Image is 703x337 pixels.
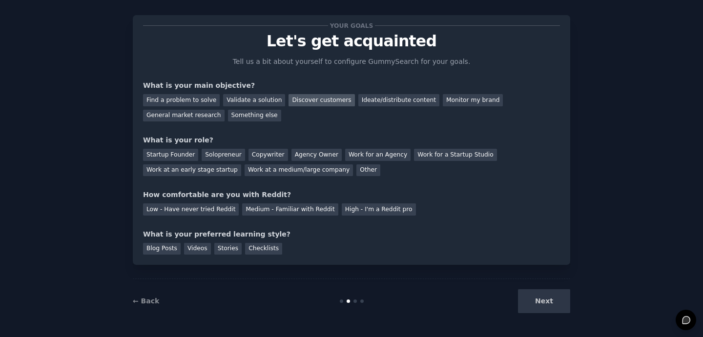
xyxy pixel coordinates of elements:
div: Agency Owner [291,149,342,161]
div: What is your preferred learning style? [143,229,560,239]
div: Something else [228,110,281,122]
a: ← Back [133,297,159,305]
span: Your goals [328,20,375,31]
div: Find a problem to solve [143,94,220,106]
p: Let's get acquainted [143,33,560,50]
div: Checklists [245,243,282,255]
div: Validate a solution [223,94,285,106]
div: Startup Founder [143,149,198,161]
div: How comfortable are you with Reddit? [143,190,560,200]
div: Work at an early stage startup [143,164,241,177]
div: General market research [143,110,225,122]
div: Work for a Startup Studio [414,149,496,161]
div: Videos [184,243,211,255]
div: Other [356,164,380,177]
div: Blog Posts [143,243,181,255]
div: Stories [214,243,242,255]
div: Discover customers [289,94,354,106]
p: Tell us a bit about yourself to configure GummySearch for your goals. [228,57,475,67]
div: Work for an Agency [345,149,411,161]
div: Ideate/distribute content [358,94,439,106]
div: High - I'm a Reddit pro [342,203,416,216]
div: Medium - Familiar with Reddit [242,203,338,216]
div: What is your main objective? [143,80,560,91]
div: What is your role? [143,135,560,145]
div: Solopreneur [202,149,245,161]
div: Low - Have never tried Reddit [143,203,239,216]
div: Monitor my brand [443,94,503,106]
div: Copywriter [248,149,288,161]
div: Work at a medium/large company [245,164,353,177]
